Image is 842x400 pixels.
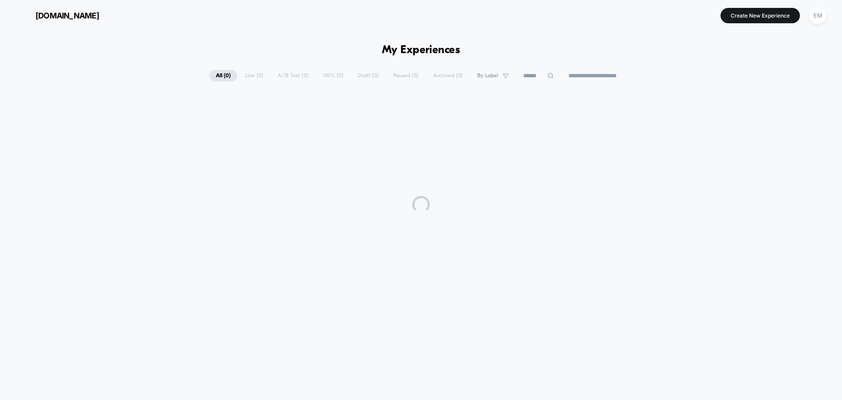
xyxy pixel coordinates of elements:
span: All ( 0 ) [209,70,237,82]
h1: My Experiences [382,44,460,57]
button: EM [806,7,829,25]
span: [DOMAIN_NAME] [36,11,99,20]
span: By Label [477,72,498,79]
button: Create New Experience [721,8,800,23]
button: [DOMAIN_NAME] [13,8,102,22]
div: EM [809,7,826,24]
